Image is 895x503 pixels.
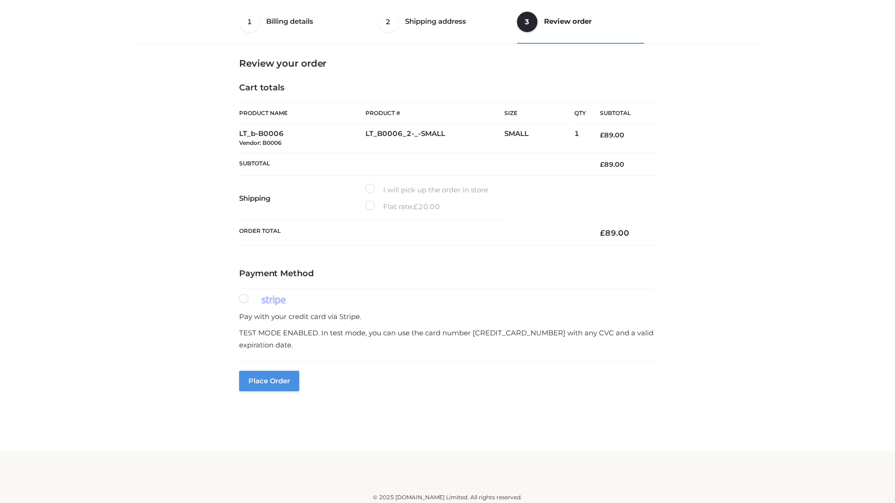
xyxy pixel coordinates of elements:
th: Order Total [239,221,586,245]
h4: Payment Method [239,269,656,279]
th: Product Name [239,102,365,124]
th: Qty [574,102,586,124]
span: £ [600,160,604,169]
span: £ [600,131,604,139]
label: I will pick up the order in store. [365,184,489,196]
td: LT_b-B0006 [239,124,365,153]
p: Pay with your credit card via Stripe. [239,311,656,323]
td: 1 [574,124,586,153]
th: Size [504,103,570,124]
span: £ [600,228,605,238]
bdi: 89.00 [600,160,624,169]
th: Subtotal [239,153,586,176]
bdi: 89.00 [600,228,629,238]
h3: Review your order [239,58,656,69]
span: £ [413,202,418,211]
td: SMALL [504,124,574,153]
th: Shipping [239,176,365,221]
small: Vendor: B0006 [239,139,282,146]
bdi: 20.00 [413,202,440,211]
p: TEST MODE ENABLED. In test mode, you can use the card number [CREDIT_CARD_NUMBER] with any CVC an... [239,327,656,351]
h4: Cart totals [239,83,656,93]
th: Subtotal [586,103,656,124]
div: © 2025 [DOMAIN_NAME] Limited. All rights reserved. [138,493,757,502]
td: LT_B0006_2-_-SMALL [365,124,504,153]
bdi: 89.00 [600,131,624,139]
label: Flat rate: [365,201,440,213]
button: Place order [239,371,299,391]
th: Product # [365,102,504,124]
